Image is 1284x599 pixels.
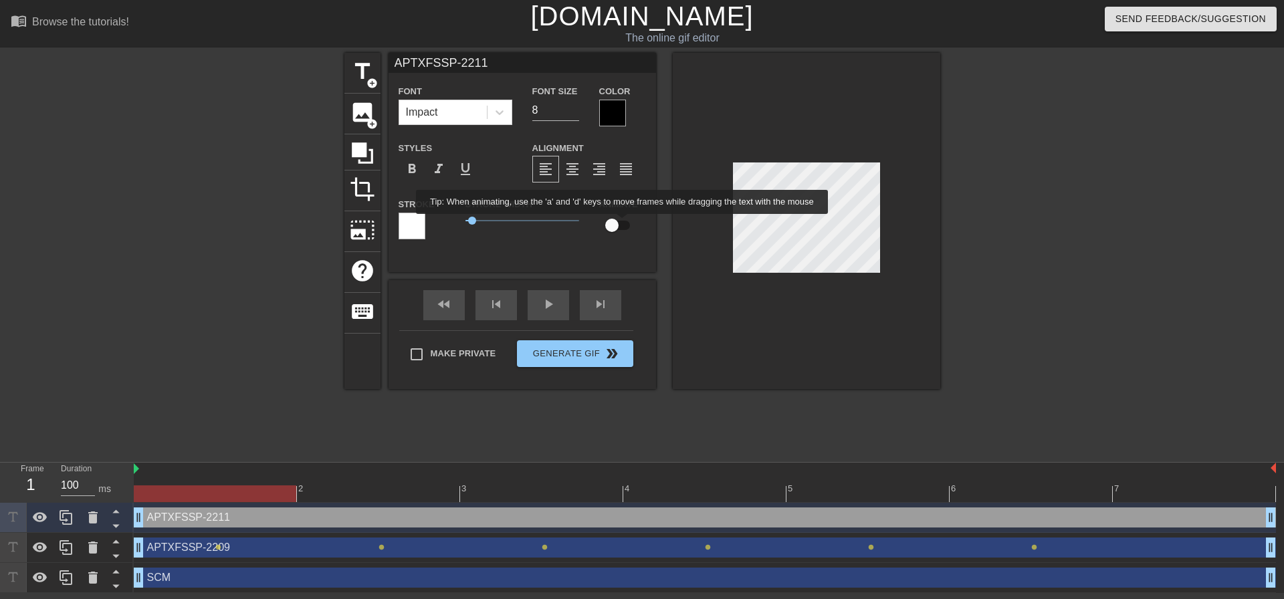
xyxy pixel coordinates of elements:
span: photo_size_select_large [350,217,375,243]
span: add_circle [366,118,378,130]
span: drag_handle [1264,511,1277,524]
span: format_bold [404,161,420,177]
span: drag_handle [1264,571,1277,584]
label: Stroke Width [465,198,532,211]
label: Font Size [532,85,578,98]
span: drag_handle [132,541,145,554]
span: lens [1031,544,1037,550]
label: Font [399,85,422,98]
label: Duration [61,465,92,473]
div: 1 [21,473,41,497]
a: [DOMAIN_NAME] [530,1,753,31]
div: 5 [788,482,795,495]
button: Generate Gif [517,340,633,367]
span: help [350,258,375,283]
span: Generate Gif [522,346,627,362]
div: 7 [1114,482,1121,495]
span: skip_next [593,296,609,312]
div: 3 [461,482,469,495]
label: Color [599,85,631,98]
div: Frame [11,463,51,501]
span: crop [350,176,375,202]
span: format_align_left [538,161,554,177]
span: format_italic [431,161,447,177]
span: format_align_center [564,161,580,177]
span: lens [705,544,711,550]
label: Animate [599,198,638,211]
span: lens [868,544,874,550]
span: lens [215,544,221,550]
span: Make Private [431,347,496,360]
span: play_arrow [540,296,556,312]
span: title [350,59,375,84]
label: Stroke [399,198,435,211]
div: 2 [298,482,306,495]
label: Styles [399,142,433,155]
div: Impact [406,104,438,120]
button: Send Feedback/Suggestion [1105,7,1277,31]
span: fast_rewind [436,296,452,312]
span: drag_handle [132,511,145,524]
span: keyboard [350,299,375,324]
span: double_arrow [604,346,620,362]
label: Alignment [532,142,584,155]
span: format_align_justify [618,161,634,177]
span: lens [542,544,548,550]
span: image [350,100,375,125]
span: drag_handle [1264,541,1277,554]
div: 4 [625,482,632,495]
span: menu_book [11,13,27,29]
div: The online gif editor [435,30,910,46]
span: lens [379,544,385,550]
img: bound-end.png [1271,463,1276,473]
span: format_align_right [591,161,607,177]
span: skip_previous [488,296,504,312]
div: ms [98,482,111,496]
div: 6 [951,482,958,495]
span: Send Feedback/Suggestion [1115,11,1266,27]
span: format_underline [457,161,473,177]
a: Browse the tutorials! [11,13,129,33]
span: drag_handle [132,571,145,584]
span: add_circle [366,78,378,89]
div: Browse the tutorials! [32,16,129,27]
